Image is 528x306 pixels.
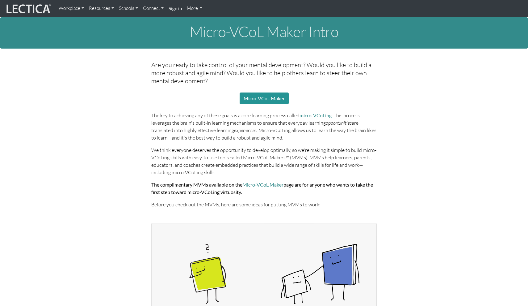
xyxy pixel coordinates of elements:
[166,2,184,15] a: Sign in
[300,112,332,118] a: micro-VCoLing
[56,2,86,15] a: Workplace
[326,120,352,126] em: opportunities
[86,2,116,15] a: Resources
[5,3,51,15] img: lecticalive
[234,127,257,133] em: experiences
[151,112,377,141] p: The key to achieving any of these goals is a core learning process called . This process leverage...
[242,182,283,187] a: Micro-VCoL Maker
[151,182,373,195] strong: The complimentary MVMs available on the page are for anyone who wants to take the first step towa...
[169,6,182,11] strong: Sign in
[140,2,166,15] a: Connect
[184,2,205,15] a: More
[6,24,522,40] h1: Micro-VCoL Maker Intro
[151,61,377,85] h5: Are you ready to take control of your mental development? Would you like to build a more robust a...
[116,2,140,15] a: Schools
[151,146,377,176] p: We think everyone deserves the opportunity to develop optimally, so we're making it simple to bui...
[240,93,289,104] a: Micro-VCoL Maker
